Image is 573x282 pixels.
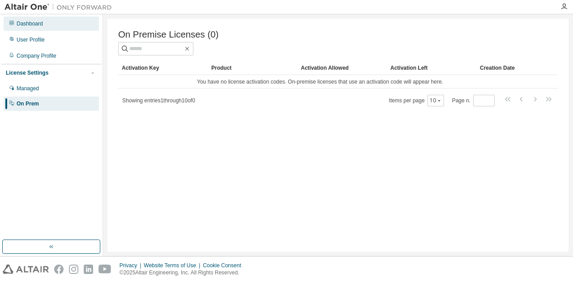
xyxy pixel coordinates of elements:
[17,100,39,107] div: On Prem
[118,29,218,40] span: On Premise Licenses (0)
[98,265,111,274] img: youtube.svg
[452,95,495,106] span: Page n.
[120,262,144,269] div: Privacy
[389,95,444,106] span: Items per page
[203,262,246,269] div: Cookie Consent
[480,61,518,75] div: Creation Date
[17,20,43,27] div: Dashboard
[69,265,78,274] img: instagram.svg
[17,85,39,92] div: Managed
[54,265,64,274] img: facebook.svg
[6,69,48,76] div: License Settings
[390,61,473,75] div: Activation Left
[3,265,49,274] img: altair_logo.svg
[4,3,116,12] img: Altair One
[17,36,45,43] div: User Profile
[144,262,203,269] div: Website Terms of Use
[430,97,442,104] button: 10
[120,269,247,277] p: © 2025 Altair Engineering, Inc. All Rights Reserved.
[84,265,93,274] img: linkedin.svg
[211,61,294,75] div: Product
[17,52,56,59] div: Company Profile
[122,61,204,75] div: Activation Key
[301,61,383,75] div: Activation Allowed
[118,75,522,88] td: You have no license activation codes. On-premise licenses that use an activation code will appear...
[122,97,195,104] span: Showing entries 1 through 10 of 0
